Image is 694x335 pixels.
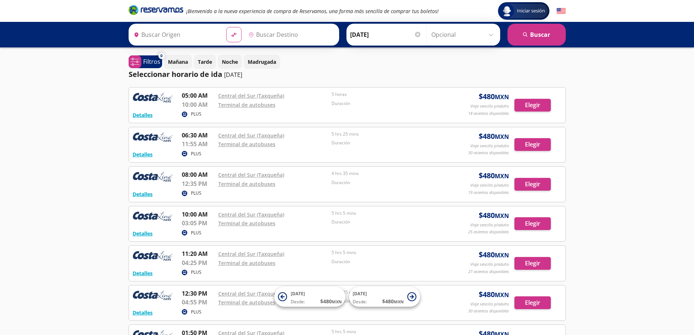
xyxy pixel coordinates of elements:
a: Brand Logo [129,4,183,17]
span: Desde: [291,299,305,305]
p: 5 hrs 25 mins [332,131,442,137]
img: RESERVAMOS [133,249,173,264]
button: Elegir [514,178,551,191]
p: [DATE] [224,70,242,79]
small: MXN [495,291,509,299]
button: Detalles [133,151,153,158]
span: $ 480 [320,297,342,305]
a: Central del Sur (Taxqueña) [218,290,284,297]
p: Duración [332,258,442,265]
a: Terminal de autobuses [218,220,275,227]
img: RESERVAMOS [133,131,173,145]
p: PLUS [191,111,201,117]
a: Terminal de autobuses [218,260,275,266]
p: 08:00 AM [182,170,215,179]
small: MXN [495,93,509,101]
small: MXN [394,299,404,304]
small: MXN [495,133,509,141]
button: Detalles [133,309,153,316]
button: Detalles [133,230,153,237]
button: Buscar [507,24,566,46]
input: Opcional [431,26,497,44]
p: 25 asientos disponibles [468,229,509,235]
img: RESERVAMOS [133,91,173,106]
a: Terminal de autobuses [218,101,275,108]
i: Brand Logo [129,4,183,15]
span: $ 480 [479,289,509,300]
p: 5 hrs 5 mins [332,210,442,217]
button: 0Filtros [129,55,162,68]
button: Elegir [514,217,551,230]
span: $ 480 [479,170,509,181]
p: 30 asientos disponibles [468,150,509,156]
button: Detalles [133,190,153,198]
p: 06:30 AM [182,131,215,140]
em: ¡Bienvenido a la nueva experiencia de compra de Reservamos, una forma más sencilla de comprar tus... [186,8,439,15]
button: Elegir [514,99,551,112]
span: $ 480 [479,249,509,260]
p: 27 asientos disponibles [468,269,509,275]
p: Duración [332,179,442,186]
p: 03:05 PM [182,219,215,227]
input: Buscar Destino [246,26,335,44]
p: Seleccionar horario de ida [129,69,222,80]
button: Noche [218,55,242,69]
p: 18 asientos disponibles [468,110,509,117]
a: Terminal de autobuses [218,180,275,187]
p: PLUS [191,309,201,315]
p: 5 horas [332,91,442,98]
p: Viaje sencillo p/adulto [470,301,509,307]
p: 04:25 PM [182,258,215,267]
p: 05:00 AM [182,91,215,100]
p: 30 asientos disponibles [468,308,509,314]
button: Elegir [514,138,551,151]
p: Filtros [143,57,160,66]
p: Viaje sencillo p/adulto [470,222,509,228]
button: [DATE]Desde:$480MXN [274,287,345,307]
a: Central del Sur (Taxqueña) [218,171,284,178]
p: Madrugada [248,58,276,66]
p: Mañana [168,58,188,66]
button: Mañana [164,55,192,69]
a: Central del Sur (Taxqueña) [218,92,284,99]
img: RESERVAMOS [133,170,173,185]
p: 12:30 PM [182,289,215,298]
span: Desde: [353,299,367,305]
a: Terminal de autobuses [218,299,275,306]
small: MXN [495,251,509,259]
p: Viaje sencillo p/adulto [470,261,509,268]
button: [DATE]Desde:$480MXN [349,287,420,307]
p: PLUS [191,151,201,157]
small: MXN [332,299,342,304]
a: Central del Sur (Taxqueña) [218,250,284,257]
span: 0 [160,53,162,59]
a: Central del Sur (Taxqueña) [218,211,284,218]
button: Detalles [133,111,153,119]
small: MXN [495,172,509,180]
input: Elegir Fecha [350,26,422,44]
a: Terminal de autobuses [218,141,275,148]
p: 5 hrs 5 mins [332,328,442,335]
button: Detalles [133,269,153,277]
p: Duración [332,100,442,107]
button: English [557,7,566,16]
span: $ 480 [479,131,509,142]
button: Elegir [514,257,551,270]
p: PLUS [191,190,201,196]
p: 04:55 PM [182,298,215,307]
input: Buscar Origen [131,26,220,44]
p: PLUS [191,269,201,276]
span: [DATE] [291,291,305,297]
span: $ 480 [382,297,404,305]
p: 10:00 AM [182,210,215,219]
p: 4 hrs 35 mins [332,170,442,177]
p: 12:35 PM [182,179,215,188]
p: Viaje sencillo p/adulto [470,182,509,188]
a: Central del Sur (Taxqueña) [218,132,284,139]
p: Tarde [198,58,212,66]
p: 11:20 AM [182,249,215,258]
img: RESERVAMOS [133,289,173,304]
span: [DATE] [353,291,367,297]
button: Madrugada [244,55,280,69]
span: Iniciar sesión [514,7,548,15]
